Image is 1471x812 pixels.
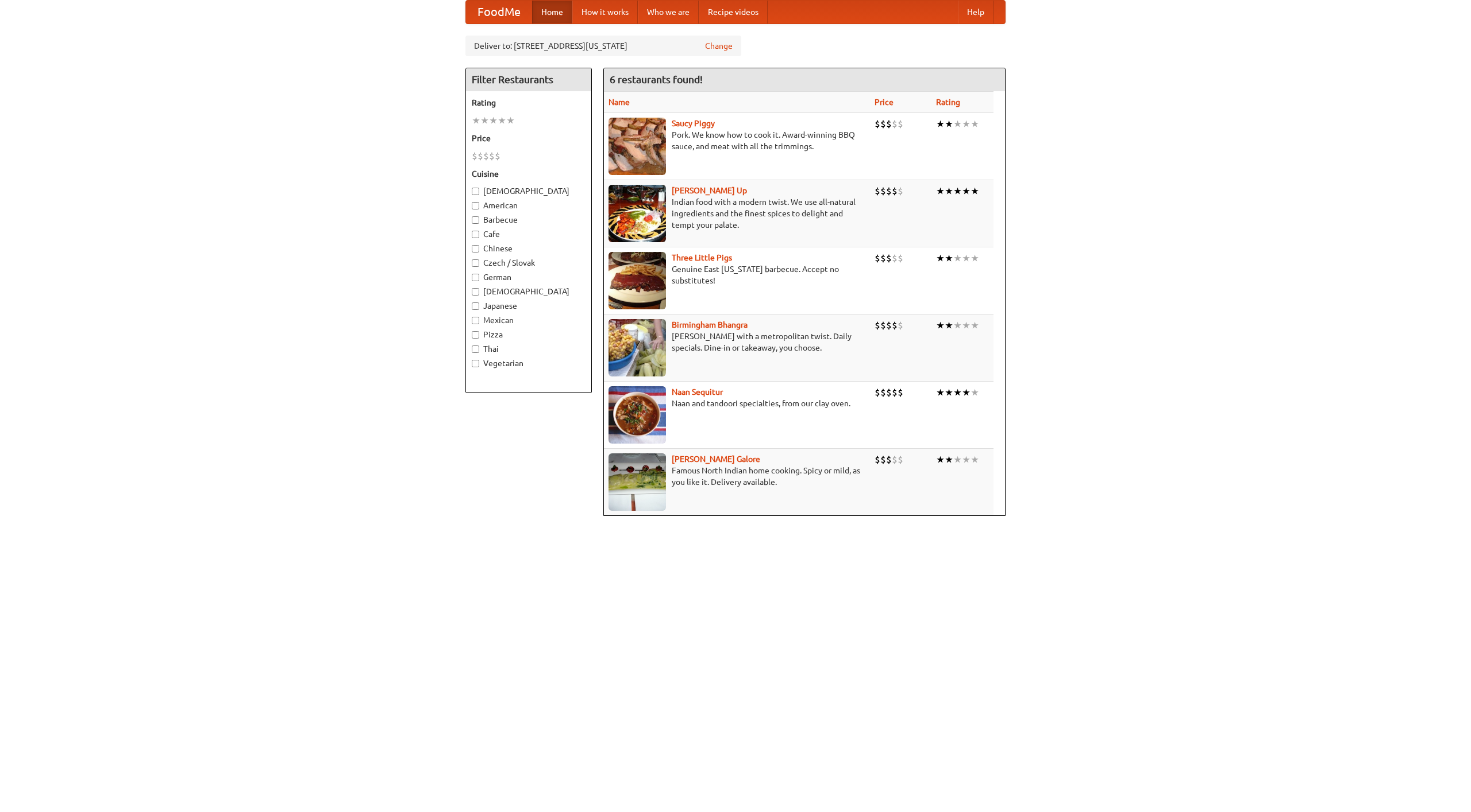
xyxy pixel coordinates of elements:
[472,345,479,353] input: Thai
[672,186,747,195] a: [PERSON_NAME] Up
[472,317,479,324] input: Mexican
[971,252,979,265] li: ★
[472,314,586,326] label: Mexican
[609,465,865,488] p: Famous North Indian home cooking. Spicy or mild, as you like it. Delivery available.
[875,453,880,466] li: $
[609,263,865,286] p: Genuine East [US_STATE] barbecue. Accept no substitutes!
[472,331,479,339] input: Pizza
[609,196,865,231] p: Indian food with a modern twist. We use all-natural ingredients and the finest spices to delight ...
[892,252,898,265] li: $
[472,214,586,226] label: Barbecue
[609,386,666,444] img: naansequitur.jpg
[898,319,903,332] li: $
[953,453,962,466] li: ★
[609,398,865,409] p: Naan and tandoori specialties, from our clay oven.
[672,387,723,397] a: Naan Sequitur
[672,454,760,464] b: [PERSON_NAME] Galore
[886,319,892,332] li: $
[532,1,572,24] a: Home
[953,185,962,197] li: ★
[875,118,880,130] li: $
[880,185,886,197] li: $
[472,360,479,367] input: Vegetarian
[953,319,962,332] li: ★
[875,98,894,107] a: Price
[892,118,898,130] li: $
[672,320,748,329] a: Birmingham Bhangra
[962,319,971,332] li: ★
[898,386,903,399] li: $
[886,118,892,130] li: $
[498,114,506,127] li: ★
[936,185,945,197] li: ★
[472,185,586,197] label: [DEMOGRAPHIC_DATA]
[465,36,741,56] div: Deliver to: [STREET_ADDRESS][US_STATE]
[472,202,479,209] input: American
[472,329,586,340] label: Pizza
[472,114,480,127] li: ★
[609,118,666,175] img: saucy.jpg
[472,259,479,267] input: Czech / Slovak
[609,319,666,376] img: bhangra.jpg
[962,118,971,130] li: ★
[472,257,586,269] label: Czech / Slovak
[472,97,586,108] h5: Rating
[672,253,732,262] a: Three Little Pigs
[945,185,953,197] li: ★
[945,386,953,399] li: ★
[875,319,880,332] li: $
[962,185,971,197] li: ★
[572,1,638,24] a: How it works
[886,386,892,399] li: $
[472,150,478,162] li: $
[892,319,898,332] li: $
[936,386,945,399] li: ★
[672,119,715,128] a: Saucy Piggy
[466,68,591,91] h4: Filter Restaurants
[936,118,945,130] li: ★
[472,271,586,283] label: German
[495,150,500,162] li: $
[609,129,865,152] p: Pork. We know how to cook it. Award-winning BBQ sauce, and meat with all the trimmings.
[936,319,945,332] li: ★
[472,200,586,211] label: American
[472,300,586,312] label: Japanese
[483,150,489,162] li: $
[936,252,945,265] li: ★
[936,98,960,107] a: Rating
[472,274,479,281] input: German
[506,114,515,127] li: ★
[472,302,479,310] input: Japanese
[880,252,886,265] li: $
[705,40,733,52] a: Change
[472,216,479,224] input: Barbecue
[472,343,586,355] label: Thai
[609,185,666,242] img: curryup.jpg
[945,252,953,265] li: ★
[971,118,979,130] li: ★
[489,114,498,127] li: ★
[472,228,586,240] label: Cafe
[610,74,703,85] ng-pluralize: 6 restaurants found!
[609,252,666,309] img: littlepigs.jpg
[898,252,903,265] li: $
[892,386,898,399] li: $
[971,185,979,197] li: ★
[953,118,962,130] li: ★
[466,1,532,24] a: FoodMe
[898,185,903,197] li: $
[638,1,699,24] a: Who we are
[953,252,962,265] li: ★
[971,453,979,466] li: ★
[472,188,479,195] input: [DEMOGRAPHIC_DATA]
[472,133,586,144] h5: Price
[609,331,865,353] p: [PERSON_NAME] with a metropolitan twist. Daily specials. Dine-in or takeaway, you choose.
[958,1,993,24] a: Help
[880,118,886,130] li: $
[953,386,962,399] li: ★
[945,118,953,130] li: ★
